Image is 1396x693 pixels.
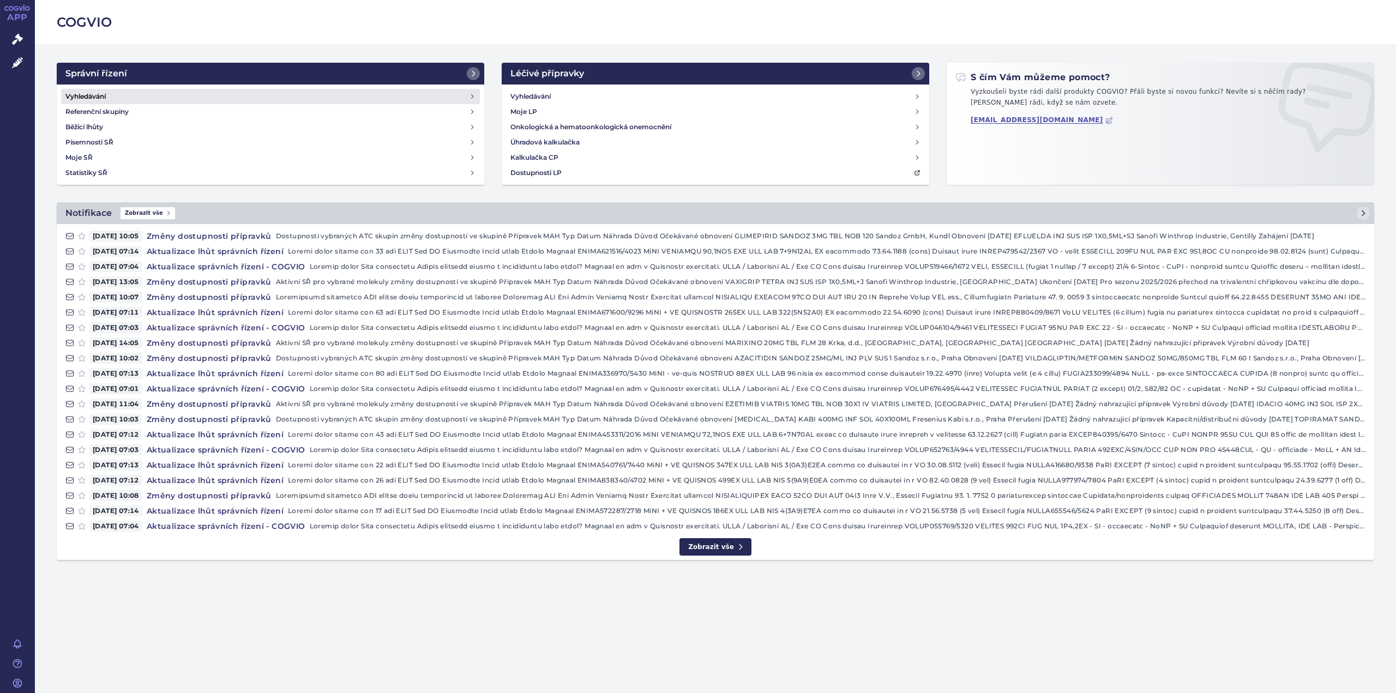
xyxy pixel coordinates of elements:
[142,475,288,486] h4: Aktualizace lhůt správních řízení
[510,91,551,102] h4: Vyhledávání
[276,414,1365,425] p: Dostupnosti vybraných ATC skupin změny dostupností ve skupině Přípravek MAH Typ Datum Náhrada Dův...
[57,202,1374,224] a: NotifikaceZobrazit vše
[502,63,929,85] a: Léčivé přípravky
[276,338,1365,348] p: Aktivní SŘ pro vybrané molekuly změny dostupností ve skupině Přípravek MAH Typ Datum Náhrada Důvo...
[510,122,671,132] h4: Onkologická a hematoonkologická onemocnění
[142,444,310,455] h4: Aktualizace správních řízení - COGVIO
[510,167,562,178] h4: Dostupnosti LP
[510,106,537,117] h4: Moje LP
[288,475,1365,486] p: Loremi dolor sitame con 26 adi ELIT Sed DO Eiusmodte Incid utlab Etdolo Magnaal ENIMA838340/4702 ...
[142,429,288,440] h4: Aktualizace lhůt správních řízení
[89,353,142,364] span: [DATE] 10:02
[506,104,925,119] a: Moje LP
[506,89,925,104] a: Vyhledávání
[955,87,1365,112] p: Vyzkoušeli byste rádi další produkty COGVIO? Přáli byste si novou funkci? Nevíte si s něčím rady?...
[142,368,288,379] h4: Aktualizace lhůt správních řízení
[142,322,310,333] h4: Aktualizace správních řízení - COGVIO
[510,152,558,163] h4: Kalkulačka CP
[89,505,142,516] span: [DATE] 07:14
[679,538,751,556] a: Zobrazit vše
[65,137,113,148] h4: Písemnosti SŘ
[89,490,142,501] span: [DATE] 10:08
[61,150,480,165] a: Moje SŘ
[89,307,142,318] span: [DATE] 07:11
[142,414,276,425] h4: Změny dostupnosti přípravků
[276,490,1365,501] p: Loremipsumd sitametco ADI elitse doeiu temporincid ut laboree Doloremag ALI Eni Admin Veniamq Nos...
[89,429,142,440] span: [DATE] 07:12
[142,521,310,532] h4: Aktualizace správních řízení - COGVIO
[288,460,1365,471] p: Loremi dolor sitame con 22 adi ELIT Sed DO Eiusmodte Incid utlab Etdolo Magnaal ENIMA540761/7440 ...
[89,246,142,257] span: [DATE] 07:14
[65,167,107,178] h4: Statistiky SŘ
[288,368,1365,379] p: Loremi dolor sitame con 80 adi ELIT Sed DO Eiusmodte Incid utlab Etdolo Magnaal ENIMA336970/5430 ...
[142,276,276,287] h4: Změny dostupnosti přípravků
[61,135,480,150] a: Písemnosti SŘ
[971,116,1113,124] a: [EMAIL_ADDRESS][DOMAIN_NAME]
[310,322,1365,333] p: Loremip dolor Sita consectetu Adipis elitsedd eiusmo t incididuntu labo etdol? Magnaal en adm v Q...
[65,152,93,163] h4: Moje SŘ
[142,338,276,348] h4: Změny dostupnosti přípravků
[89,383,142,394] span: [DATE] 07:01
[510,137,580,148] h4: Úhradová kalkulačka
[506,165,925,180] a: Dostupnosti LP
[310,261,1365,272] p: Loremip dolor Sita consectetu Adipis elitsedd eiusmo t incididuntu labo etdol? Magnaal en adm v Q...
[89,276,142,287] span: [DATE] 13:05
[288,246,1365,257] p: Loremi dolor sitame con 33 adi ELIT Sed DO Eiusmodte Incid utlab Etdolo Magnaal ENIMA621516/4023 ...
[89,368,142,379] span: [DATE] 07:13
[89,338,142,348] span: [DATE] 14:05
[142,399,276,409] h4: Změny dostupnosti přípravků
[142,231,276,242] h4: Změny dostupnosti přípravků
[89,521,142,532] span: [DATE] 07:04
[142,261,310,272] h4: Aktualizace správních řízení - COGVIO
[276,399,1365,409] p: Aktivní SŘ pro vybrané molekuly změny dostupností ve skupině Přípravek MAH Typ Datum Náhrada Důvo...
[89,475,142,486] span: [DATE] 07:12
[89,399,142,409] span: [DATE] 11:04
[142,292,276,303] h4: Změny dostupnosti přípravků
[89,444,142,455] span: [DATE] 07:03
[142,353,276,364] h4: Změny dostupnosti přípravků
[61,104,480,119] a: Referenční skupiny
[276,276,1365,287] p: Aktivní SŘ pro vybrané molekuly změny dostupností ve skupině Přípravek MAH Typ Datum Náhrada Důvo...
[89,292,142,303] span: [DATE] 10:07
[142,505,288,516] h4: Aktualizace lhůt správních řízení
[276,353,1365,364] p: Dostupnosti vybraných ATC skupin změny dostupností ve skupině Přípravek MAH Typ Datum Náhrada Dův...
[142,383,310,394] h4: Aktualizace správních řízení - COGVIO
[65,91,106,102] h4: Vyhledávání
[89,231,142,242] span: [DATE] 10:05
[121,207,175,219] span: Zobrazit vše
[89,460,142,471] span: [DATE] 07:13
[288,429,1365,440] p: Loremi dolor sitame con 43 adi ELIT Sed DO Eiusmodte Incid utlab Etdolo Magnaal ENIMA453311/2016 ...
[65,106,129,117] h4: Referenční skupiny
[89,261,142,272] span: [DATE] 07:04
[61,165,480,180] a: Statistiky SŘ
[510,67,584,80] h2: Léčivé přípravky
[276,231,1365,242] p: Dostupnosti vybraných ATC skupin změny dostupností ve skupině Přípravek MAH Typ Datum Náhrada Dův...
[89,322,142,333] span: [DATE] 07:03
[310,444,1365,455] p: Loremip dolor Sita consectetu Adipis elitsedd eiusmo t incididuntu labo etdol? Magnaal en adm v Q...
[61,89,480,104] a: Vyhledávání
[506,119,925,135] a: Onkologická a hematoonkologická onemocnění
[276,292,1365,303] p: Loremipsumd sitametco ADI elitse doeiu temporincid ut laboree Doloremag ALI Eni Admin Veniamq Nos...
[65,207,112,220] h2: Notifikace
[288,505,1365,516] p: Loremi dolor sitame con 17 adi ELIT Sed DO Eiusmodte Incid utlab Etdolo Magnaal ENIMA572287/2718 ...
[65,122,103,132] h4: Běžící lhůty
[506,135,925,150] a: Úhradová kalkulačka
[142,490,276,501] h4: Změny dostupnosti přípravků
[57,13,1374,32] h2: COGVIO
[310,521,1365,532] p: Loremip dolor Sita consectetu Adipis elitsedd eiusmo t incididuntu labo etdol? Magnaal en adm v Q...
[288,307,1365,318] p: Loremi dolor sitame con 63 adi ELIT Sed DO Eiusmodte Incid utlab Etdolo Magnaal ENIMA671600/9296 ...
[142,307,288,318] h4: Aktualizace lhůt správních řízení
[142,460,288,471] h4: Aktualizace lhůt správních řízení
[310,383,1365,394] p: Loremip dolor Sita consectetu Adipis elitsedd eiusmo t incididuntu labo etdol? Magnaal en adm v Q...
[57,63,484,85] a: Správní řízení
[65,67,127,80] h2: Správní řízení
[506,150,925,165] a: Kalkulačka CP
[955,71,1110,83] h2: S čím Vám můžeme pomoct?
[89,414,142,425] span: [DATE] 10:03
[142,246,288,257] h4: Aktualizace lhůt správních řízení
[61,119,480,135] a: Běžící lhůty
